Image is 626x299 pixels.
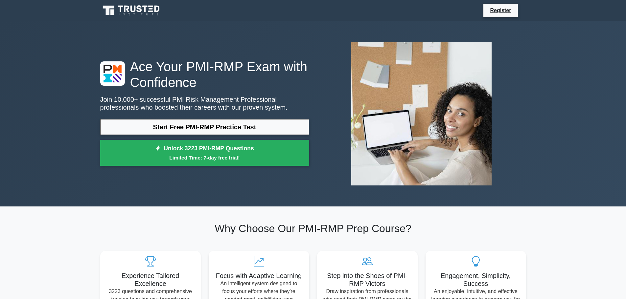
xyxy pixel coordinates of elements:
p: Join 10,000+ successful PMI Risk Management Professional professionals who boosted their careers ... [100,96,309,111]
a: Unlock 3223 PMI-RMP QuestionsLimited Time: 7-day free trial! [100,140,309,166]
small: Limited Time: 7-day free trial! [108,154,301,161]
h5: Experience Tailored Excellence [105,272,196,288]
h5: Focus with Adaptive Learning [214,272,304,280]
h1: Ace Your PMI-RMP Exam with Confidence [100,59,309,90]
h5: Step into the Shoes of PMI-RMP Victors [322,272,412,288]
h5: Engagement, Simplicity, Success [431,272,521,288]
h2: Why Choose Our PMI-RMP Prep Course? [100,222,526,235]
a: Start Free PMI-RMP Practice Test [100,119,309,135]
a: Register [486,6,515,14]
